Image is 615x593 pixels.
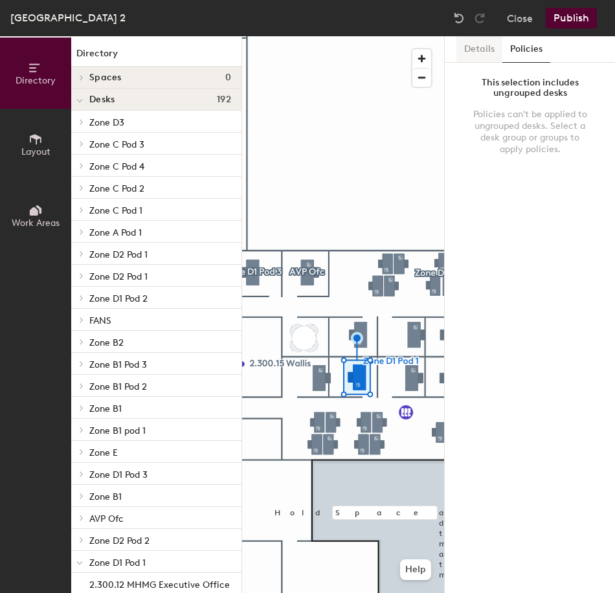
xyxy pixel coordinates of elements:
h1: Directory [71,47,241,67]
span: Work Areas [12,218,60,229]
span: Zone D2 Pod 2 [89,535,150,546]
span: Zone B1 [89,491,122,502]
span: Zone C Pod 2 [89,183,144,194]
span: Zone B1 Pod 2 [89,381,147,392]
img: Undo [453,12,465,25]
span: Zone B1 Pod 3 [89,359,147,370]
span: Zone B1 [89,403,122,414]
button: Policies [502,36,550,63]
span: Zone A Pod 1 [89,227,142,238]
span: 0 [225,73,231,83]
button: Close [507,8,533,28]
span: Spaces [89,73,122,83]
span: Zone C Pod 4 [89,161,144,172]
div: This selection includes ungrouped desks [471,78,589,98]
span: Zone D2 Pod 1 [89,249,148,260]
span: Zone E [89,447,118,458]
span: Zone D1 Pod 2 [89,293,148,304]
span: 192 [217,95,231,105]
span: Zone D2 Pod 1 [89,271,148,282]
p: 2.300.12 MHMG Executive Office [89,576,230,590]
span: Desks [89,95,115,105]
div: [GEOGRAPHIC_DATA] 2 [10,10,126,26]
span: Zone B2 [89,337,124,348]
span: Zone C Pod 1 [89,205,142,216]
span: FANS [89,315,111,326]
button: Help [400,559,431,580]
img: Redo [473,12,486,25]
span: Directory [16,75,56,86]
span: Zone C Pod 3 [89,139,144,150]
span: Zone D1 Pod 3 [89,469,148,480]
button: Details [456,36,502,63]
span: Zone D1 Pod 1 [89,557,146,568]
span: Layout [21,146,50,157]
div: Policies can't be applied to ungrouped desks. Select a desk group or groups to apply policies. [471,109,589,155]
span: Zone D3 [89,117,124,128]
button: Publish [546,8,597,28]
span: AVP Ofc [89,513,124,524]
span: Zone B1 pod 1 [89,425,146,436]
